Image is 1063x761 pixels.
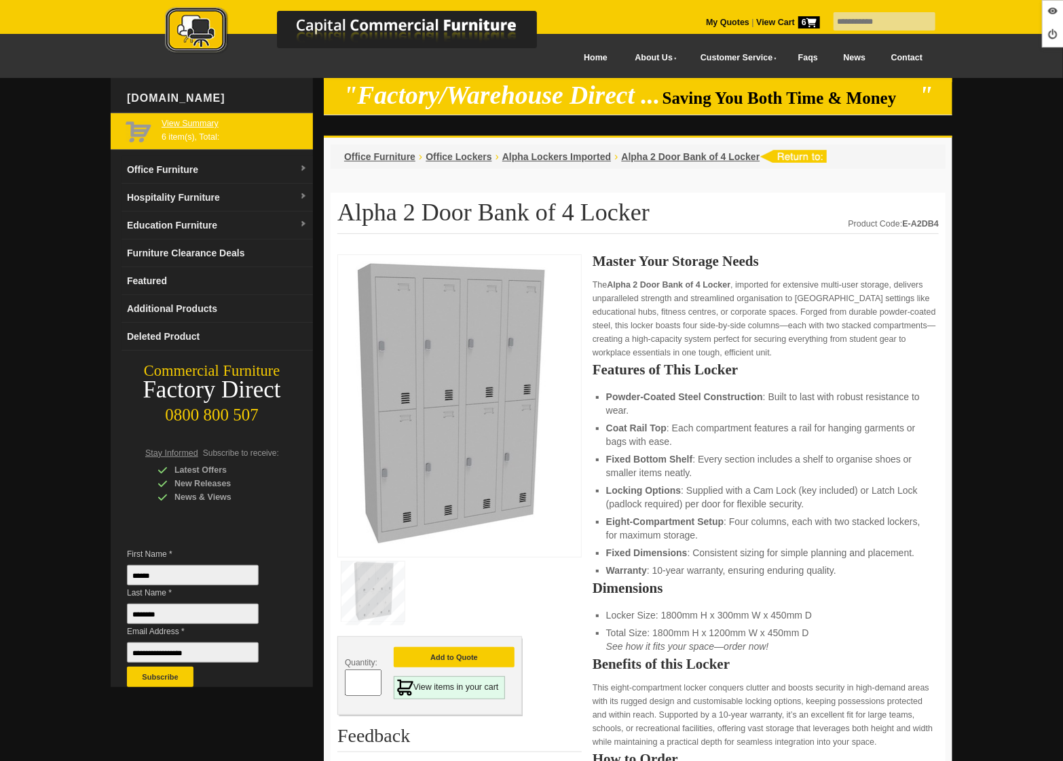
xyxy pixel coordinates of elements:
[203,448,279,458] span: Subscribe to receive:
[593,657,939,671] h2: Benefits of this Locker
[686,43,785,73] a: Customer Service
[606,565,647,576] strong: Warranty
[127,586,279,600] span: Last Name *
[343,81,660,109] em: "Factory/Warehouse Direct ...
[593,254,939,268] h2: Master Your Storage Needs
[663,89,917,107] span: Saving You Both Time & Money
[127,547,279,561] span: First Name *
[111,399,313,425] div: 0800 800 507
[606,421,925,448] li: : Each compartment features a rail for hanging garments or bags with ease.
[157,490,286,504] div: News & Views
[614,150,618,163] li: ›
[122,239,313,267] a: Furniture Clearance Deals
[593,681,939,749] p: This eight-compartment locker conquers clutter and boosts security in high-demand areas with its ...
[593,363,939,376] h2: Features of This Locker
[831,43,878,73] a: News
[606,390,925,417] li: : Built to last with robust resistance to wear.
[337,199,939,234] h1: Alpha 2 Door Bank of 4 Locker
[122,323,313,351] a: Deleted Product
[122,184,313,212] a: Hospitality Furnituredropdown
[606,485,681,496] strong: Locking Options
[919,81,933,109] em: "
[606,515,925,542] li: : Four columns, each with two stacked lockers, for maximum storage.
[127,642,259,663] input: Email Address *
[128,7,603,56] img: Capital Commercial Furniture Logo
[903,219,939,229] strong: E-A2DB4
[345,658,377,667] span: Quantity:
[606,391,763,402] strong: Powder-Coated Steel Construction
[127,625,279,638] span: Email Address *
[606,547,688,558] strong: Fixed Dimensions
[606,564,925,577] li: : 10-year warranty, ensuring enduring quality.
[606,608,925,622] li: Locker Size: 1800mm H x 300mm W x 450mm D
[122,78,313,119] div: [DOMAIN_NAME]
[127,565,259,585] input: First Name *
[111,362,313,380] div: Commercial Furniture
[878,43,935,73] a: Contact
[299,220,307,229] img: dropdown
[606,516,724,527] strong: Eight-Compartment Setup
[157,463,286,477] div: Latest Offers
[127,604,259,624] input: Last Name *
[706,18,749,27] a: My Quotes
[760,150,827,163] img: return to
[754,18,820,27] a: View Cart6
[622,151,760,162] a: Alpha 2 Door Bank of 4 Locker
[756,18,820,27] strong: View Cart
[157,477,286,490] div: New Releases
[162,117,307,130] a: View Summary
[345,262,548,546] img: Alpha 2 Door Bank of 4 Locker
[394,676,505,699] a: View items in your cart
[122,267,313,295] a: Featured
[337,726,582,752] h2: Feedback
[162,117,307,142] span: 6 item(s), Total:
[606,423,667,433] strong: Coat Rail Top
[426,151,491,162] a: Office Lockers
[606,454,693,465] strong: Fixed Bottom Shelf
[394,647,515,667] button: Add to Quote
[122,212,313,239] a: Education Furnituredropdown
[606,626,925,653] li: Total Size: 1800mm H x 1200mm W x 450mm D
[620,43,686,73] a: About Us
[606,546,925,560] li: : Consistent sizing for simple planning and placement.
[496,150,499,163] li: ›
[122,295,313,323] a: Additional Products
[128,7,603,60] a: Capital Commercial Furniture Logo
[593,278,939,359] p: The , imported for extensive multi-user storage, delivers unparalleled strength and streamlined o...
[606,641,769,652] em: See how it fits your space—order now!
[419,150,422,163] li: ›
[785,43,831,73] a: Faqs
[299,165,307,173] img: dropdown
[798,16,820,28] span: 6
[502,151,611,162] a: Alpha Lockers Imported
[848,217,939,231] div: Product Code:
[145,448,198,458] span: Stay Informed
[607,280,730,290] strong: Alpha 2 Door Bank of 4 Locker
[127,667,193,687] button: Subscribe
[344,151,415,162] a: Office Furniture
[606,452,925,480] li: : Every section includes a shelf to organise shoes or smaller items neatly.
[299,193,307,201] img: dropdown
[111,380,313,399] div: Factory Direct
[122,156,313,184] a: Office Furnituredropdown
[606,484,925,511] li: : Supplied with a Cam Lock (key included) or Latch Lock (padlock required) per door for flexible ...
[593,581,939,595] h2: Dimensions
